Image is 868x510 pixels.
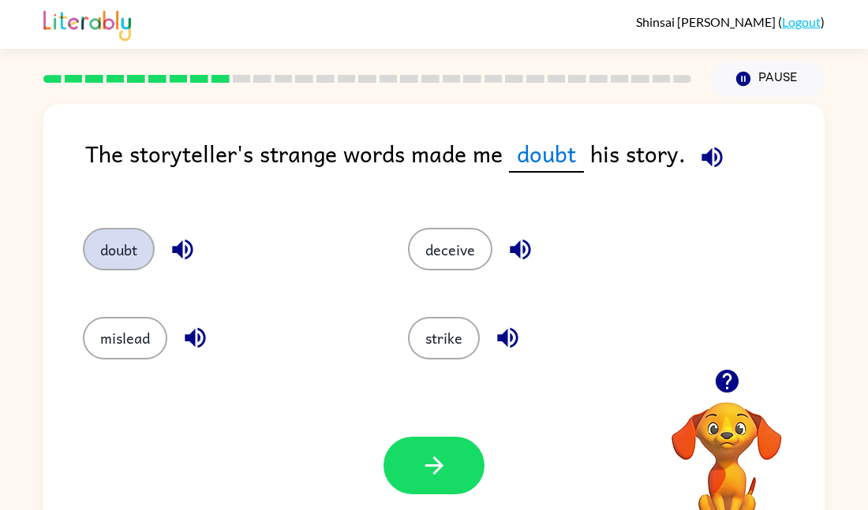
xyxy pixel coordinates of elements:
span: doubt [509,136,584,173]
div: ( ) [636,14,825,29]
a: Logout [782,14,821,29]
div: The storyteller's strange words made me his story. [85,136,825,196]
button: mislead [83,317,167,359]
button: doubt [83,228,155,270]
button: Pause [710,61,825,97]
span: Shinsai [PERSON_NAME] [636,14,778,29]
button: deceive [408,228,492,270]
button: strike [408,317,480,359]
img: Literably [43,6,131,41]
